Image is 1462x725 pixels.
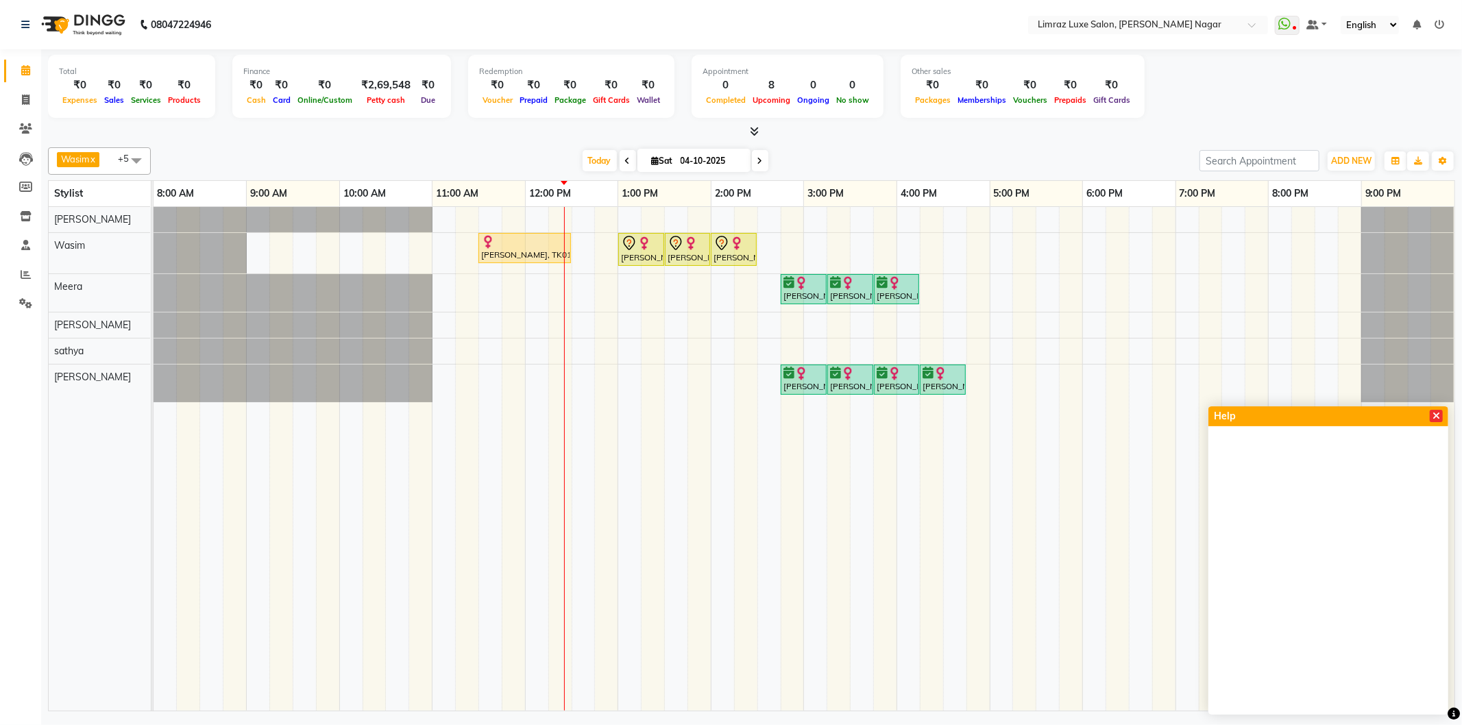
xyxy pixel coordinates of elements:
div: ₹0 [127,77,165,93]
span: Due [417,95,439,105]
div: [PERSON_NAME], TK02, 03:15 PM-03:45 PM, Threading - Upper-Lip [829,276,872,302]
span: Wallet [633,95,663,105]
span: Packages [912,95,954,105]
div: ₹0 [1090,77,1134,93]
div: ₹0 [101,77,127,93]
span: +5 [118,153,139,164]
span: Sat [648,156,677,166]
button: ADD NEW [1328,151,1375,171]
span: ADD NEW [1331,156,1372,166]
img: logo [35,5,129,44]
div: ₹0 [516,77,551,93]
div: [PERSON_NAME], TK02, 03:45 PM-04:15 PM, Pedicure - Signature [875,367,918,393]
div: [PERSON_NAME], TK02, 04:15 PM-04:45 PM, Threading - Eyebrows [921,367,964,393]
div: 0 [703,77,749,93]
a: x [89,153,95,164]
span: Petty cash [363,95,409,105]
div: ₹0 [165,77,204,93]
a: 1:00 PM [618,184,661,204]
a: 3:00 PM [804,184,847,204]
div: ₹0 [954,77,1010,93]
span: No show [833,95,873,105]
a: 12:00 PM [526,184,574,204]
a: 9:00 AM [247,184,291,204]
span: Online/Custom [294,95,356,105]
div: [PERSON_NAME], TK02, 02:45 PM-03:15 PM, Threading - Upper-Lip [782,367,825,393]
span: Products [165,95,204,105]
span: Ongoing [794,95,833,105]
span: Vouchers [1010,95,1051,105]
div: ₹0 [479,77,516,93]
div: ₹0 [416,77,440,93]
a: 10:00 AM [340,184,389,204]
span: Completed [703,95,749,105]
span: Prepaid [516,95,551,105]
div: ₹0 [294,77,356,93]
a: 8:00 AM [154,184,197,204]
div: Appointment [703,66,873,77]
div: [PERSON_NAME], TK02, 03:45 PM-04:15 PM, Threading - Eyebrows [875,276,918,302]
span: Wasim [61,153,89,164]
span: Gift Cards [589,95,633,105]
div: 0 [794,77,833,93]
div: Other sales [912,66,1134,77]
span: Today [583,150,617,171]
span: Gift Cards [1090,95,1134,105]
div: Redemption [479,66,663,77]
div: [PERSON_NAME], TK01, 11:30 AM-12:30 PM, Men's Combo [480,235,570,261]
a: 9:00 PM [1362,184,1405,204]
span: [PERSON_NAME] [54,213,131,225]
div: ₹0 [633,77,663,93]
div: [PERSON_NAME], TK03, 01:00 PM-01:30 PM, Hair Texure - Root Touchup [620,235,663,264]
span: Help [1214,409,1236,423]
span: Wasim [54,239,85,251]
div: 0 [833,77,873,93]
b: 08047224946 [151,5,211,44]
span: Stylist [54,187,83,199]
span: Upcoming [749,95,794,105]
div: ₹0 [1010,77,1051,93]
span: Expenses [59,95,101,105]
span: Package [551,95,589,105]
div: ₹0 [59,77,101,93]
input: 2025-10-04 [677,151,745,171]
div: ₹0 [243,77,269,93]
span: Card [269,95,294,105]
div: [PERSON_NAME], TK03, 01:30 PM-02:00 PM, Styling - Director (Women) [666,235,709,264]
span: [PERSON_NAME] [54,319,131,331]
span: Memberships [954,95,1010,105]
div: ₹0 [589,77,633,93]
span: Voucher [479,95,516,105]
a: 2:00 PM [711,184,755,204]
a: 5:00 PM [990,184,1034,204]
div: [PERSON_NAME], TK03, 02:00 PM-02:30 PM, Styling - Loreal H.W & Blow Dry [712,235,755,264]
a: 11:00 AM [432,184,482,204]
span: Services [127,95,165,105]
span: Cash [243,95,269,105]
span: Meera [54,280,82,293]
div: [PERSON_NAME], TK02, 02:45 PM-03:15 PM, Yellow Peel [782,276,825,302]
div: ₹0 [269,77,294,93]
span: sathya [54,345,84,357]
a: 8:00 PM [1269,184,1312,204]
input: Search Appointment [1199,150,1319,171]
div: Finance [243,66,440,77]
a: 6:00 PM [1083,184,1126,204]
div: 8 [749,77,794,93]
span: Prepaids [1051,95,1090,105]
span: Sales [101,95,127,105]
a: 7:00 PM [1176,184,1219,204]
span: [PERSON_NAME] [54,371,131,383]
div: ₹2,69,548 [356,77,416,93]
div: [PERSON_NAME], TK02, 03:15 PM-03:45 PM, Waxing - Under Arms (Flavoured Women) [829,367,872,393]
div: ₹0 [1051,77,1090,93]
a: 4:00 PM [897,184,940,204]
div: ₹0 [551,77,589,93]
div: ₹0 [912,77,954,93]
div: Total [59,66,204,77]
